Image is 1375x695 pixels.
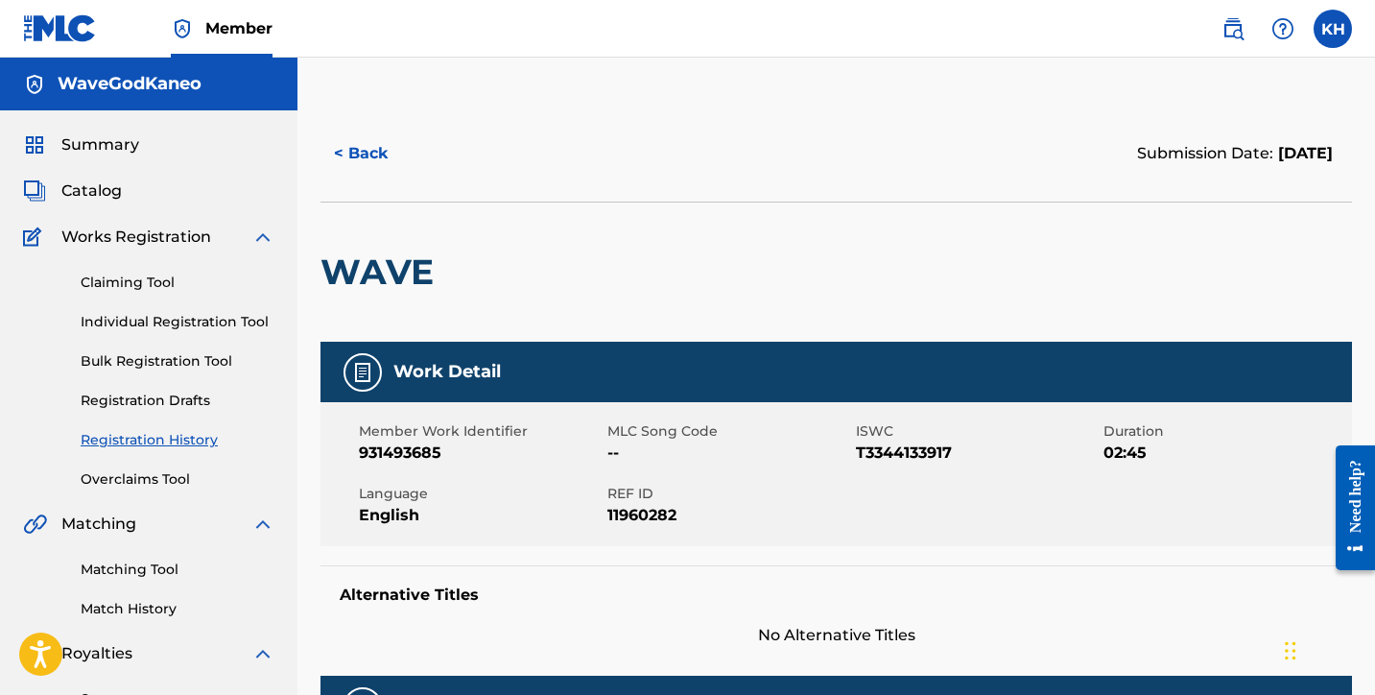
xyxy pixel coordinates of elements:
[61,180,122,203] span: Catalog
[81,351,274,371] a: Bulk Registration Tool
[359,484,603,504] span: Language
[340,586,1333,605] h5: Alternative Titles
[1137,142,1333,165] div: Submission Date:
[856,421,1100,442] span: ISWC
[320,130,436,178] button: < Back
[61,642,132,665] span: Royalties
[251,226,274,249] img: expand
[81,391,274,411] a: Registration Drafts
[81,560,274,580] a: Matching Tool
[23,513,47,536] img: Matching
[23,180,46,203] img: Catalog
[23,133,46,156] img: Summary
[351,361,374,384] img: Work Detail
[607,504,851,527] span: 11960282
[251,642,274,665] img: expand
[1314,10,1352,48] div: User Menu
[23,14,97,42] img: MLC Logo
[205,17,273,39] span: Member
[61,513,136,536] span: Matching
[1273,144,1333,162] span: [DATE]
[23,73,46,96] img: Accounts
[81,469,274,490] a: Overclaims Tool
[1103,421,1347,442] span: Duration
[1271,17,1294,40] img: help
[81,430,274,450] a: Registration History
[359,421,603,442] span: Member Work Identifier
[607,484,851,504] span: REF ID
[1279,603,1375,695] iframe: Chat Widget
[393,361,501,383] h5: Work Detail
[1285,622,1296,680] div: Drag
[607,442,851,465] span: --
[23,226,48,249] img: Works Registration
[81,312,274,332] a: Individual Registration Tool
[1264,10,1302,48] div: Help
[1103,442,1347,465] span: 02:45
[23,133,139,156] a: SummarySummary
[81,273,274,293] a: Claiming Tool
[61,133,139,156] span: Summary
[359,504,603,527] span: English
[1214,10,1252,48] a: Public Search
[1221,17,1245,40] img: search
[81,599,274,619] a: Match History
[251,513,274,536] img: expand
[320,624,1352,647] span: No Alternative Titles
[359,442,603,465] span: 931493685
[61,226,211,249] span: Works Registration
[23,180,122,203] a: CatalogCatalog
[171,17,194,40] img: Top Rightsholder
[320,251,443,294] h2: WAVE
[58,73,202,95] h5: WaveGodKaneo
[607,421,851,442] span: MLC Song Code
[1321,429,1375,587] iframe: Resource Center
[856,442,1100,465] span: T3344133917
